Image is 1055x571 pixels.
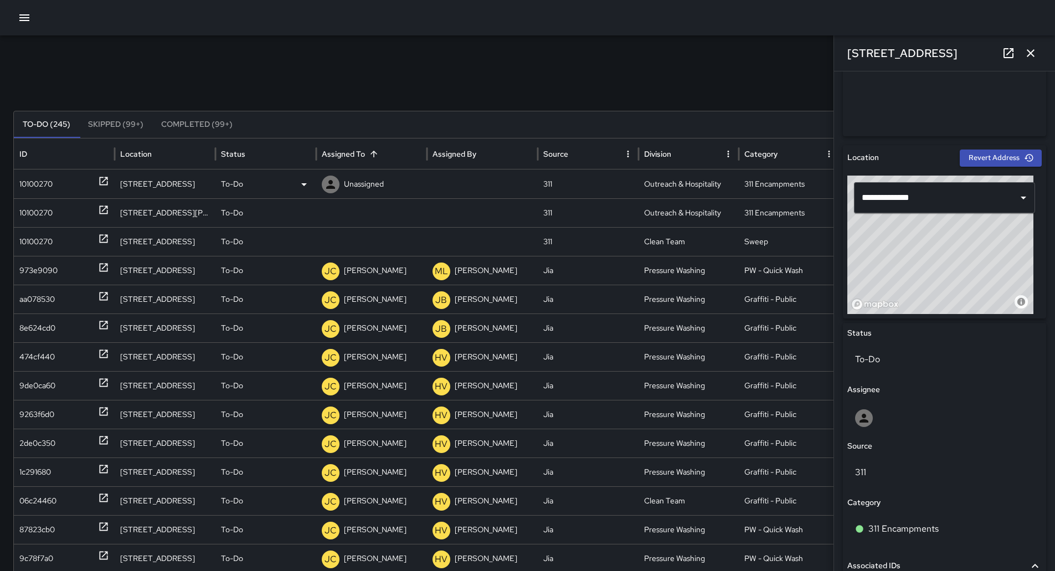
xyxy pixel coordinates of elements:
div: 9de0ca60 [19,372,55,400]
p: ML [435,265,448,278]
p: JC [325,409,337,422]
p: To-Do [221,458,243,486]
p: To-Do [221,516,243,544]
p: [PERSON_NAME] [344,314,406,342]
div: Jia [538,342,639,371]
button: Completed (99+) [152,111,241,138]
div: 10100270 [19,170,53,198]
div: Outreach & Hospitality [639,198,739,227]
div: Graffiti - Public [739,342,840,371]
p: [PERSON_NAME] [344,487,406,515]
div: Category [744,149,778,159]
div: Pressure Washing [639,400,739,429]
p: [PERSON_NAME] [455,285,517,313]
p: To-Do [221,343,243,371]
p: To-Do [221,228,243,256]
p: [PERSON_NAME] [455,487,517,515]
p: [PERSON_NAME] [344,429,406,457]
p: HV [435,438,447,451]
button: Category column menu [821,146,837,162]
p: JC [325,495,337,508]
div: 06c24460 [19,487,56,515]
div: PW - Quick Wash [739,256,840,285]
p: HV [435,553,447,566]
p: To-Do [221,372,243,400]
div: 460 Natoma Street [115,457,215,486]
p: JC [325,294,337,307]
p: JC [325,322,337,336]
div: 474cf440 [19,343,55,371]
div: Status [221,149,245,159]
p: To-Do [221,314,243,342]
p: [PERSON_NAME] [344,400,406,429]
div: Jia [538,313,639,342]
p: JC [325,466,337,480]
div: Division [644,149,671,159]
button: Sort [366,146,382,162]
button: Skipped (99+) [79,111,152,138]
p: [PERSON_NAME] [455,372,517,400]
div: Graffiti - Public [739,285,840,313]
div: 1193 Market Street [115,313,215,342]
p: [PERSON_NAME] [344,343,406,371]
div: Jia [538,486,639,515]
p: JC [325,438,337,451]
div: Graffiti - Public [739,371,840,400]
button: Source column menu [620,146,636,162]
div: Jia [538,457,639,486]
p: JC [325,524,337,537]
div: Graffiti - Public [739,400,840,429]
div: PW - Quick Wash [739,515,840,544]
p: To-Do [221,429,243,457]
div: 37 Grove Street [115,256,215,285]
p: HV [435,380,447,393]
div: 1c291680 [19,458,51,486]
div: 9263f6d0 [19,400,54,429]
p: [PERSON_NAME] [455,256,517,285]
div: Jia [538,285,639,313]
div: Pressure Washing [639,429,739,457]
div: 10100270 [19,199,53,227]
div: 311 Encampments [739,198,840,227]
p: [PERSON_NAME] [455,458,517,486]
div: Location [120,149,152,159]
p: [PERSON_NAME] [455,400,517,429]
p: [PERSON_NAME] [344,285,406,313]
div: 2de0c350 [19,429,55,457]
div: 311 Encampments [739,169,840,198]
div: Outreach & Hospitality [639,169,739,198]
p: JC [325,380,337,393]
p: To-Do [221,170,243,198]
div: 311 [538,169,639,198]
div: 101 6th Street [115,400,215,429]
div: Jia [538,371,639,400]
div: 454 Natoma Street [115,486,215,515]
div: 87823cb0 [19,516,55,544]
div: Jia [538,256,639,285]
div: Clean Team [639,227,739,256]
div: Source [543,149,568,159]
p: [PERSON_NAME] [455,314,517,342]
p: JC [325,265,337,278]
div: Pressure Washing [639,371,739,400]
div: 160 6th Street [115,169,215,198]
div: 311 [538,198,639,227]
div: 93 10th Street [115,227,215,256]
p: [PERSON_NAME] [344,372,406,400]
p: [PERSON_NAME] [344,458,406,486]
div: 508 Natoma Street [115,515,215,544]
p: JB [435,294,447,307]
p: HV [435,524,447,537]
div: ID [19,149,27,159]
p: [PERSON_NAME] [455,429,517,457]
p: [PERSON_NAME] [455,516,517,544]
p: JC [325,553,337,566]
p: To-Do [221,487,243,515]
div: aa078530 [19,285,55,313]
div: Pressure Washing [639,313,739,342]
p: JC [325,351,337,364]
p: Unassigned [344,170,384,198]
div: Assigned To [322,149,365,159]
p: To-Do [221,400,243,429]
div: Jia [538,429,639,457]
